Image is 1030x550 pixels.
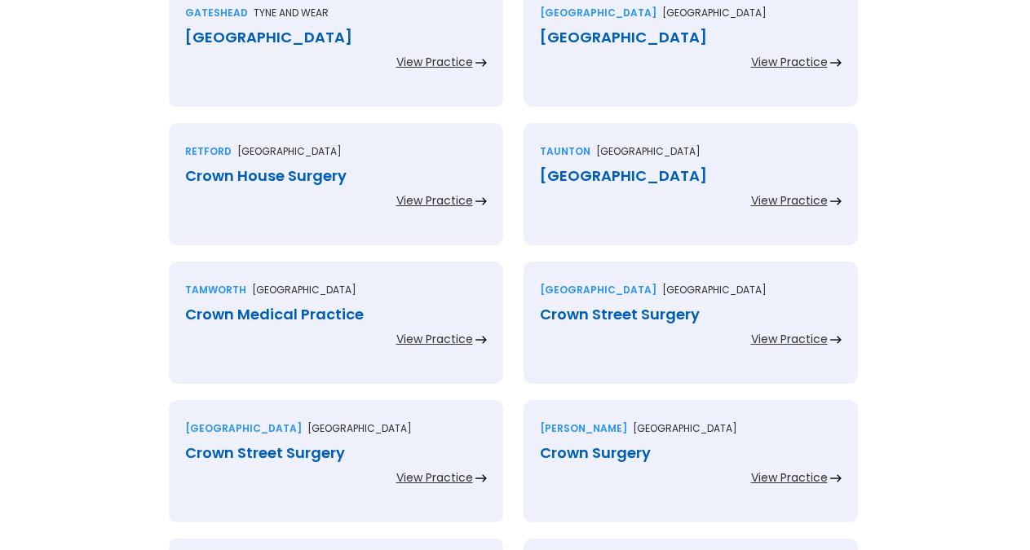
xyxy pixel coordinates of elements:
[185,306,487,323] div: Crown Medical Practice
[596,143,701,160] p: [GEOGRAPHIC_DATA]
[540,143,590,160] div: Taunton
[396,331,473,347] div: View Practice
[169,400,503,539] a: [GEOGRAPHIC_DATA][GEOGRAPHIC_DATA]Crown Street SurgeryView Practice
[751,331,828,347] div: View Practice
[169,262,503,400] a: Tamworth[GEOGRAPHIC_DATA]Crown Medical PracticeView Practice
[751,54,828,70] div: View Practice
[524,123,858,262] a: Taunton[GEOGRAPHIC_DATA][GEOGRAPHIC_DATA]View Practice
[524,400,858,539] a: [PERSON_NAME][GEOGRAPHIC_DATA]Crown SurgeryView Practice
[540,445,842,461] div: Crown Surgery
[185,5,248,21] div: Gateshead
[169,123,503,262] a: Retford[GEOGRAPHIC_DATA]Crown House SurgeryView Practice
[540,5,656,21] div: [GEOGRAPHIC_DATA]
[540,282,656,298] div: [GEOGRAPHIC_DATA]
[185,168,487,184] div: Crown House Surgery
[185,143,232,160] div: Retford
[185,445,487,461] div: Crown Street Surgery
[540,168,842,184] div: [GEOGRAPHIC_DATA]
[662,282,767,298] p: [GEOGRAPHIC_DATA]
[185,282,246,298] div: Tamworth
[185,29,487,46] div: [GEOGRAPHIC_DATA]
[524,262,858,400] a: [GEOGRAPHIC_DATA][GEOGRAPHIC_DATA]Crown Street SurgeryView Practice
[633,420,737,437] p: [GEOGRAPHIC_DATA]
[540,306,842,323] div: Crown Street Surgery
[751,469,828,486] div: View Practice
[540,420,627,437] div: [PERSON_NAME]
[252,282,356,298] p: [GEOGRAPHIC_DATA]
[396,192,473,209] div: View Practice
[662,5,767,21] p: [GEOGRAPHIC_DATA]
[396,469,473,486] div: View Practice
[307,420,412,437] p: [GEOGRAPHIC_DATA]
[254,5,329,21] p: Tyne and wear
[751,192,828,209] div: View Practice
[396,54,473,70] div: View Practice
[540,29,842,46] div: [GEOGRAPHIC_DATA]
[237,143,342,160] p: [GEOGRAPHIC_DATA]
[185,420,302,437] div: [GEOGRAPHIC_DATA]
